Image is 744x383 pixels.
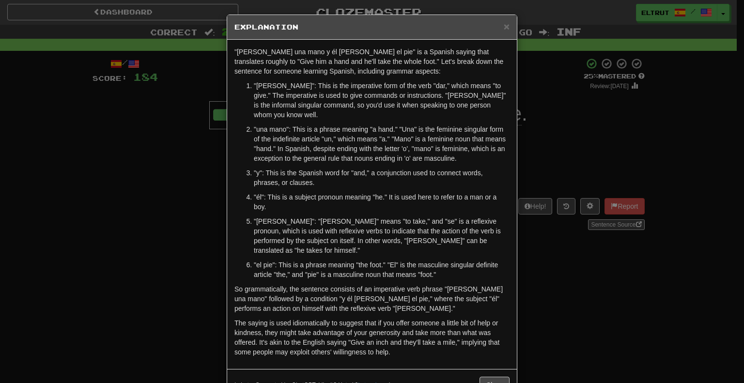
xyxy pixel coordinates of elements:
[254,192,510,212] p: "él": This is a subject pronoun meaning "he." It is used here to refer to a man or a boy.
[254,168,510,187] p: "y": This is the Spanish word for "and," a conjunction used to connect words, phrases, or clauses.
[504,21,510,31] button: Close
[254,124,510,163] p: "una mano": This is a phrase meaning "a hand." "Una" is the feminine singular form of the indefin...
[254,81,510,120] p: "[PERSON_NAME]": This is the imperative form of the verb "dar," which means "to give." The impera...
[254,260,510,279] p: "el pie": This is a phrase meaning "the foot." "El" is the masculine singular definite article "t...
[234,22,510,32] h5: Explanation
[234,318,510,357] p: The saying is used idiomatically to suggest that if you offer someone a little bit of help or kin...
[504,21,510,32] span: ×
[254,216,510,255] p: "[PERSON_NAME]": "[PERSON_NAME]" means "to take," and "se" is a reflexive pronoun, which is used ...
[234,47,510,76] p: "[PERSON_NAME] una mano y él [PERSON_NAME] el pie" is a Spanish saying that translates roughly to...
[234,284,510,313] p: So grammatically, the sentence consists of an imperative verb phrase "[PERSON_NAME] una mano" fol...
